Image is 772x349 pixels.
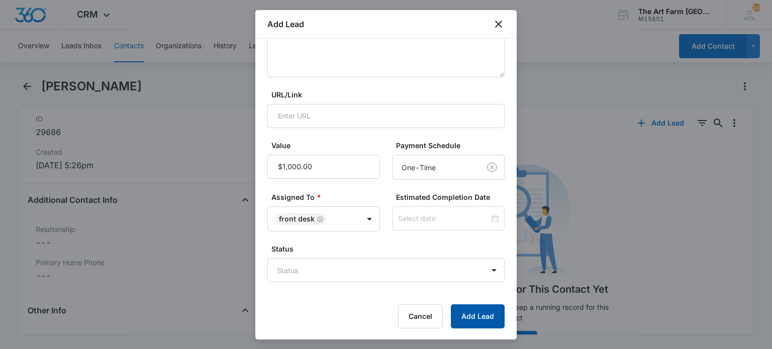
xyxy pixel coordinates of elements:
[315,215,324,222] div: Remove Front Desk
[398,304,443,328] button: Cancel
[271,192,384,202] label: Assigned To
[271,244,509,254] label: Status
[267,104,505,128] input: Enter URL
[271,89,509,100] label: URL/Link
[396,140,509,151] label: Payment Schedule
[451,304,505,328] button: Add Lead
[267,155,380,179] input: Value
[267,18,304,30] h1: Add Lead
[398,213,490,224] input: Select date
[484,159,500,175] button: Clear
[271,140,384,151] label: Value
[279,215,315,222] div: Front Desk
[493,18,505,30] button: close
[396,192,509,202] label: Estimated Completion Date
